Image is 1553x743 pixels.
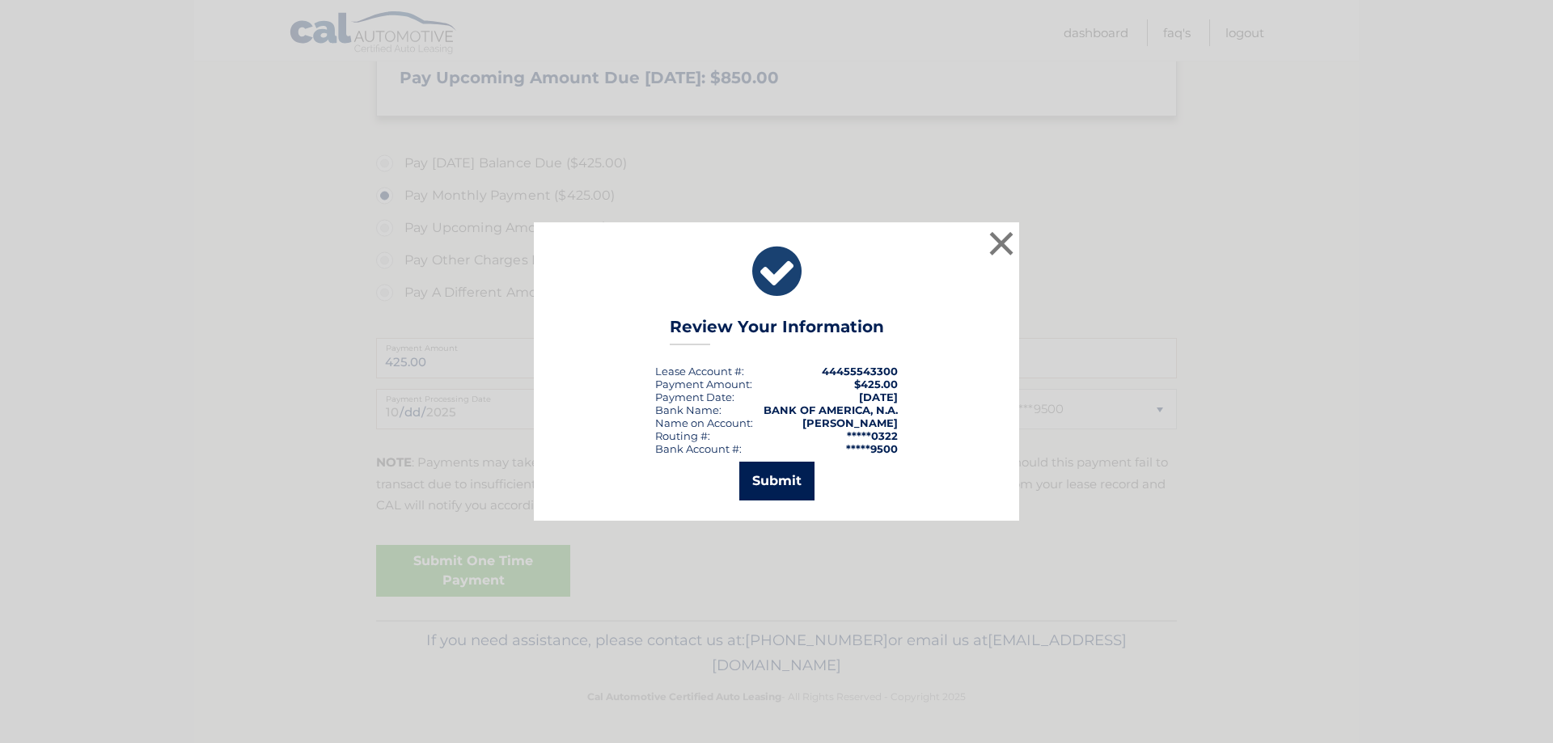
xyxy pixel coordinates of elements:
div: Payment Amount: [655,378,752,390]
h3: Review Your Information [670,317,884,345]
span: $425.00 [854,378,898,390]
span: Payment Date [655,390,732,403]
div: Routing #: [655,429,710,442]
div: : [655,390,734,403]
div: Name on Account: [655,416,753,429]
div: Lease Account #: [655,365,744,378]
strong: [PERSON_NAME] [802,416,898,429]
button: × [985,227,1018,260]
strong: BANK OF AMERICA, N.A. [764,403,898,416]
strong: 44455543300 [822,365,898,378]
button: Submit [739,462,815,500]
div: Bank Account #: [655,442,742,455]
div: Bank Name: [655,403,721,416]
span: [DATE] [859,390,898,403]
